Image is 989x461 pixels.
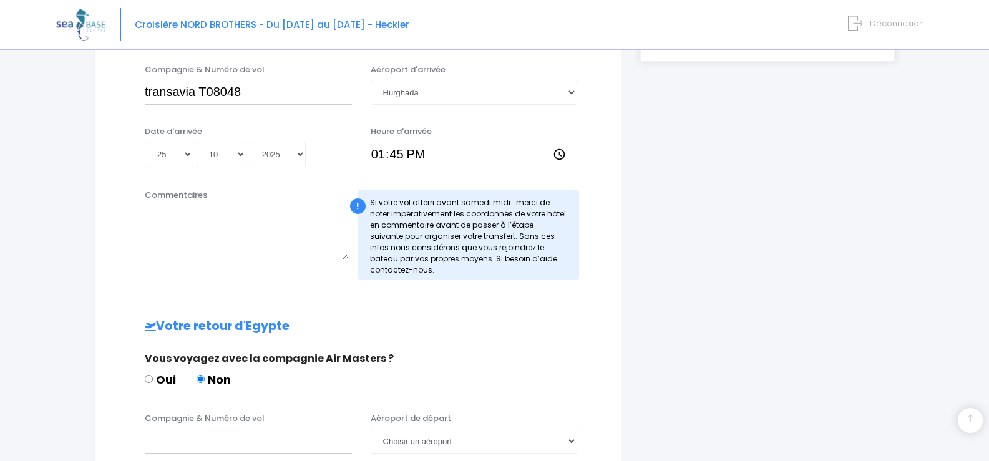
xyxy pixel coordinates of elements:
label: Aéroport d'arrivée [371,64,446,76]
span: Croisière NORD BROTHERS - Du [DATE] au [DATE] - Heckler [135,18,409,31]
label: Date d'arrivée [145,125,202,138]
label: Commentaires [145,189,207,201]
label: Compagnie & Numéro de vol [145,64,265,76]
h2: Votre retour d'Egypte [120,319,596,334]
span: Vous voyagez avec la compagnie Air Masters ? [145,351,394,366]
label: Heure d'arrivée [371,125,432,138]
label: Non [197,371,231,388]
div: ! [350,198,366,214]
label: Aéroport de départ [371,412,451,425]
input: Non [197,375,205,383]
input: Oui [145,375,153,383]
label: Oui [145,371,176,388]
span: Déconnexion [870,17,924,29]
div: Si votre vol atterri avant samedi midi : merci de noter impérativement les coordonnés de votre hô... [358,190,580,280]
label: Compagnie & Numéro de vol [145,412,265,425]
